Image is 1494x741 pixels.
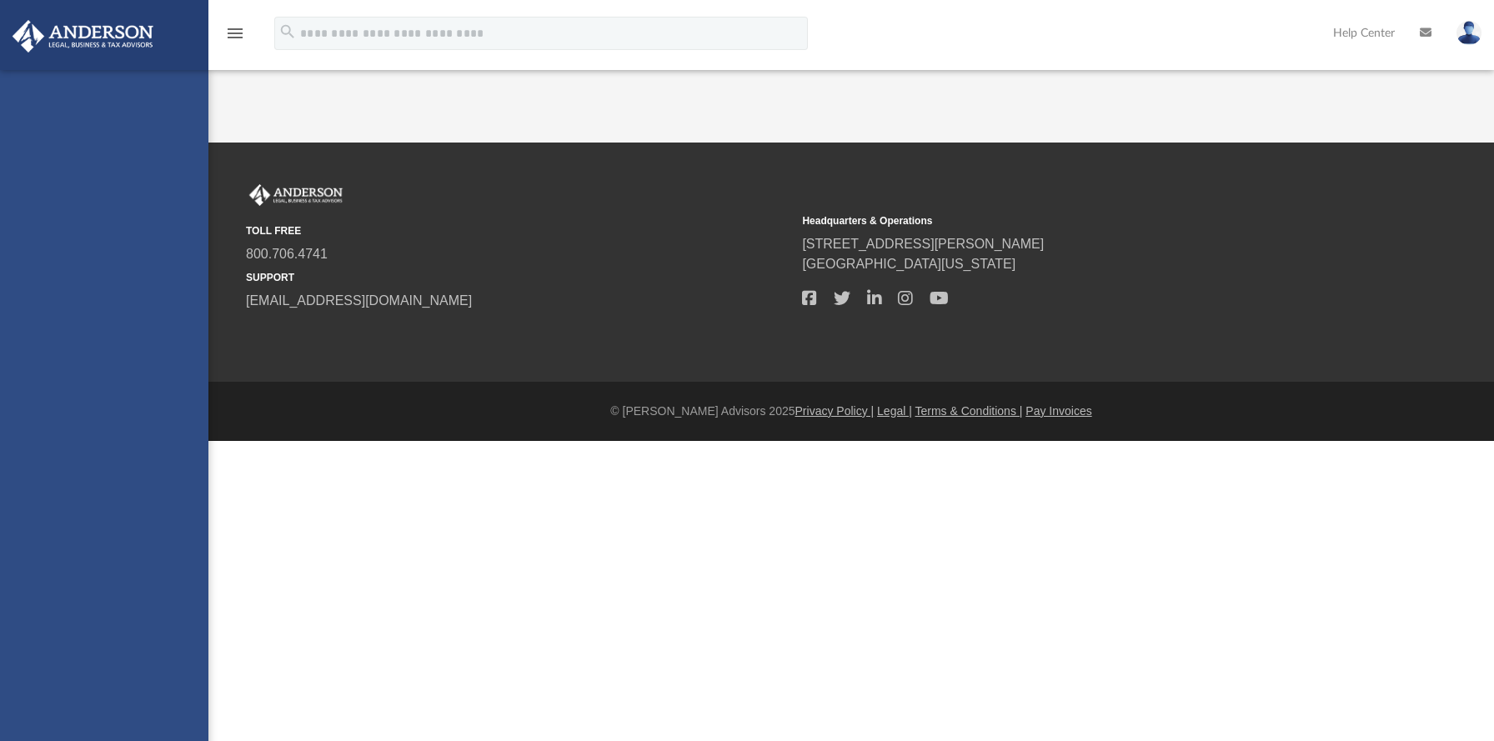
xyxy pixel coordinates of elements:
a: [STREET_ADDRESS][PERSON_NAME] [802,237,1044,251]
a: [EMAIL_ADDRESS][DOMAIN_NAME] [246,293,472,308]
a: Pay Invoices [1025,404,1091,418]
a: menu [225,32,245,43]
img: Anderson Advisors Platinum Portal [8,20,158,53]
a: [GEOGRAPHIC_DATA][US_STATE] [802,257,1015,271]
small: TOLL FREE [246,223,790,238]
small: SUPPORT [246,270,790,285]
a: Terms & Conditions | [915,404,1023,418]
div: © [PERSON_NAME] Advisors 2025 [208,403,1494,420]
small: Headquarters & Operations [802,213,1346,228]
img: User Pic [1456,21,1481,45]
i: menu [225,23,245,43]
img: Anderson Advisors Platinum Portal [246,184,346,206]
a: Legal | [877,404,912,418]
a: Privacy Policy | [795,404,875,418]
a: 800.706.4741 [246,247,328,261]
i: search [278,23,297,41]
